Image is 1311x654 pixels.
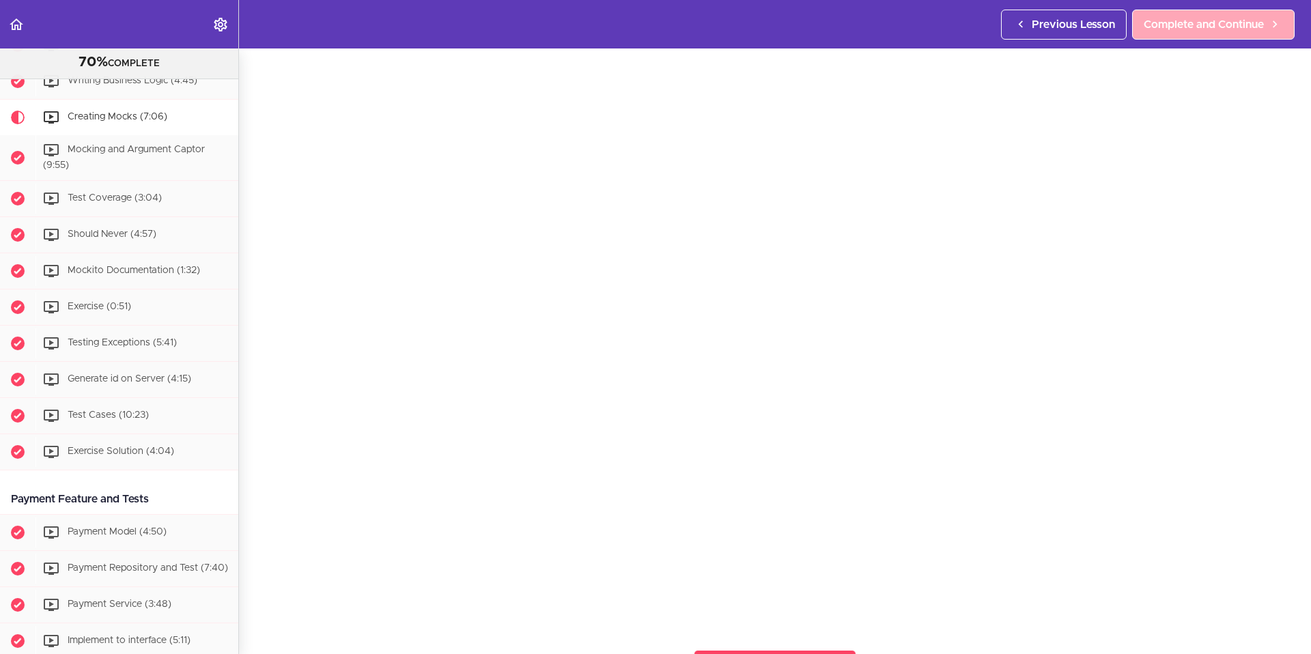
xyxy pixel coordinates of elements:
span: Generate id on Server (4:15) [68,374,191,384]
span: 70% [79,55,108,69]
span: Implement to interface (5:11) [68,636,191,645]
span: Complete and Continue [1144,16,1264,33]
a: Complete and Continue [1132,10,1295,40]
svg: Settings Menu [212,16,229,33]
span: Mocking and Argument Captor (9:55) [43,145,205,171]
svg: Back to course curriculum [8,16,25,33]
span: Should Never (4:57) [68,229,156,239]
span: Creating Mocks (7:06) [68,113,167,122]
span: Previous Lesson [1032,16,1115,33]
span: Payment Model (4:50) [68,527,167,537]
span: Test Coverage (3:04) [68,193,162,203]
span: Payment Service (3:48) [68,599,171,609]
span: Payment Repository and Test (7:40) [68,563,228,573]
span: Exercise Solution (4:04) [68,446,174,456]
span: Testing Exceptions (5:41) [68,338,177,347]
div: COMPLETE [17,54,221,72]
iframe: Video Player [266,56,1284,628]
span: Mockito Documentation (1:32) [68,266,200,275]
span: Writing Business Logic (4:45) [68,76,197,86]
span: Exercise (0:51) [68,302,131,311]
a: Previous Lesson [1001,10,1127,40]
span: Test Cases (10:23) [68,410,149,420]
